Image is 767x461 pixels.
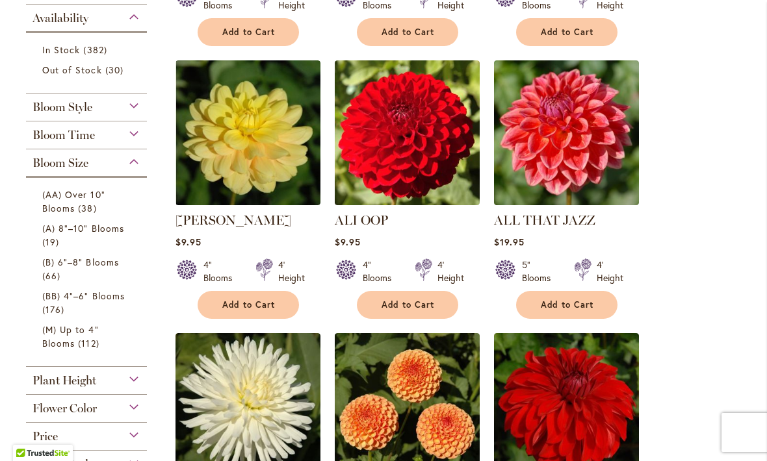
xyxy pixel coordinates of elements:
span: 112 [78,336,102,350]
span: Add to Cart [541,299,594,310]
span: 382 [83,43,110,56]
a: [PERSON_NAME] [175,212,291,228]
a: AHOY MATEY [175,195,320,208]
div: 5" Blooms [522,258,558,284]
span: 19 [42,235,62,249]
span: 176 [42,303,68,316]
a: (BB) 4"–6" Blooms 176 [42,289,134,316]
a: (A) 8"–10" Blooms 19 [42,221,134,249]
span: (A) 8"–10" Blooms [42,222,124,234]
img: ALI OOP [335,60,480,205]
a: ALL THAT JAZZ [494,212,595,228]
span: Bloom Size [32,156,88,170]
span: (AA) Over 10" Blooms [42,188,105,214]
span: (BB) 4"–6" Blooms [42,290,125,302]
img: ALL THAT JAZZ [494,60,639,205]
a: (M) Up to 4" Blooms 112 [42,323,134,350]
button: Add to Cart [516,291,617,319]
span: (M) Up to 4" Blooms [42,323,99,349]
span: Flower Color [32,401,97,416]
button: Add to Cart [516,18,617,46]
span: Add to Cart [382,27,435,38]
a: (B) 6"–8" Blooms 66 [42,255,134,282]
span: Add to Cart [222,27,276,38]
span: Bloom Time [32,128,95,142]
span: Add to Cart [222,299,276,310]
span: $9.95 [335,236,361,248]
button: Add to Cart [198,18,299,46]
span: 66 [42,269,64,282]
div: 4" Blooms [203,258,240,284]
a: ALI OOP [335,212,388,228]
button: Add to Cart [357,18,458,46]
div: 4' Height [597,258,623,284]
span: $19.95 [494,236,525,248]
span: 38 [78,201,99,215]
iframe: Launch Accessibility Center [10,415,46,451]
a: Out of Stock 30 [42,63,134,77]
a: ALL THAT JAZZ [494,195,639,208]
span: Out of Stock [42,64,102,76]
span: In Stock [42,44,80,56]
span: Add to Cart [382,299,435,310]
span: Bloom Style [32,100,92,114]
button: Add to Cart [357,291,458,319]
div: 4" Blooms [363,258,399,284]
span: Availability [32,11,88,25]
a: (AA) Over 10" Blooms 38 [42,188,134,215]
span: (B) 6"–8" Blooms [42,256,119,268]
button: Add to Cart [198,291,299,319]
span: Plant Height [32,373,96,388]
div: 4' Height [437,258,464,284]
span: 30 [105,63,127,77]
span: $9.95 [175,236,201,248]
img: AHOY MATEY [175,60,320,205]
a: ALI OOP [335,195,480,208]
span: Add to Cart [541,27,594,38]
a: In Stock 382 [42,43,134,56]
div: 4' Height [278,258,305,284]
